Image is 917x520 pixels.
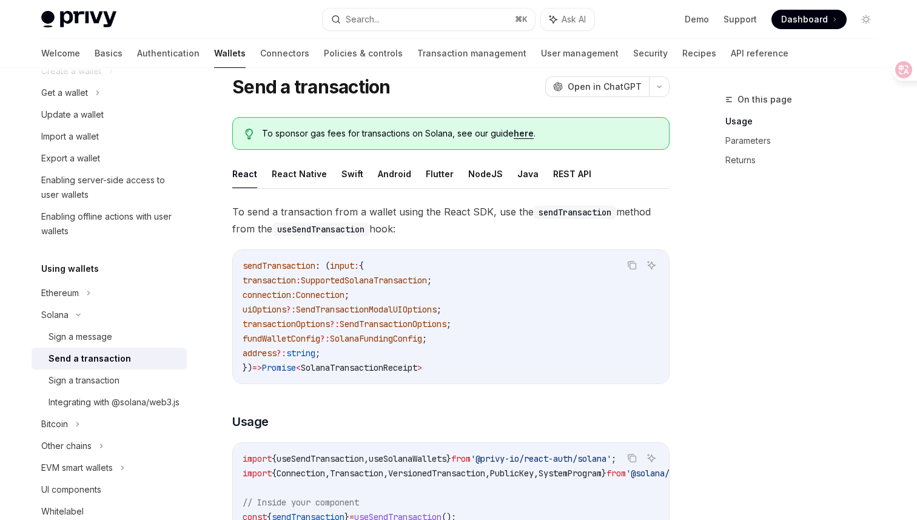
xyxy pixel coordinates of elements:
span: { [272,468,277,479]
h5: Using wallets [41,262,99,276]
a: Enabling offline actions with user wallets [32,206,187,242]
span: To sponsor gas fees for transactions on Solana, see our guide . [262,127,657,140]
svg: Tip [245,129,254,140]
span: Open in ChatGPT [568,81,642,93]
a: Policies & controls [324,39,403,68]
span: address [243,348,277,359]
span: SendTransactionModalUIOptions [296,304,437,315]
span: ?: [277,348,286,359]
a: Wallets [214,39,246,68]
a: API reference [731,39,788,68]
button: REST API [553,160,591,188]
a: Connectors [260,39,309,68]
img: light logo [41,11,116,28]
span: } [602,468,606,479]
span: Promise [262,362,296,373]
span: VersionedTransaction [388,468,485,479]
button: Search...⌘K [323,8,535,30]
div: Export a wallet [41,151,100,166]
span: , [485,468,490,479]
a: Basics [95,39,123,68]
button: React [232,160,257,188]
div: Enabling offline actions with user wallets [41,209,180,238]
div: Search... [346,12,380,27]
span: PublicKey [490,468,534,479]
span: sendTransaction [243,260,315,271]
span: connection [243,289,291,300]
a: Authentication [137,39,200,68]
span: To send a transaction from a wallet using the React SDK, use the method from the hook: [232,203,670,237]
a: Import a wallet [32,126,187,147]
span: ; [315,348,320,359]
span: SolanaFundingConfig [330,333,422,344]
a: Export a wallet [32,147,187,169]
a: Sign a transaction [32,370,187,391]
span: Transaction [330,468,383,479]
button: React Native [272,160,327,188]
a: Send a transaction [32,348,187,370]
div: Ethereum [41,286,79,300]
button: Copy the contents from the code block [624,257,640,273]
span: ; [427,275,432,286]
span: ?: [330,319,340,329]
span: ; [344,289,349,300]
span: from [606,468,626,479]
button: Copy the contents from the code block [624,450,640,466]
div: Bitcoin [41,417,68,431]
button: Flutter [426,160,454,188]
a: Transaction management [417,39,526,68]
span: import [243,453,272,464]
a: User management [541,39,619,68]
a: Demo [685,13,709,25]
div: UI components [41,482,101,497]
button: Swift [341,160,363,188]
span: , [364,453,369,464]
span: ?: [286,304,296,315]
span: ?: [320,333,330,344]
span: > [417,362,422,373]
a: Integrating with @solana/web3.js [32,391,187,413]
span: input [330,260,354,271]
span: ; [437,304,442,315]
button: Java [517,160,539,188]
a: Welcome [41,39,80,68]
a: Sign a message [32,326,187,348]
button: Ask AI [643,257,659,273]
span: , [534,468,539,479]
span: from [451,453,471,464]
span: < [296,362,301,373]
span: transaction [243,275,296,286]
a: UI components [32,479,187,501]
span: uiOptions [243,304,286,315]
div: Update a wallet [41,107,104,122]
span: On this page [737,92,792,107]
span: }) [243,362,252,373]
span: useSolanaWallets [369,453,446,464]
span: : [291,289,296,300]
span: Connection [277,468,325,479]
span: , [325,468,330,479]
a: Parameters [725,131,885,150]
a: Enabling server-side access to user wallets [32,169,187,206]
span: import [243,468,272,479]
a: Update a wallet [32,104,187,126]
span: fundWalletConfig [243,333,320,344]
span: : [296,275,301,286]
span: useSendTransaction [277,453,364,464]
span: ⌘ K [515,15,528,24]
span: , [383,468,388,479]
span: ; [446,319,451,329]
div: Sign a message [49,329,112,344]
span: Connection [296,289,344,300]
span: SolanaTransactionReceipt [301,362,417,373]
a: Usage [725,112,885,131]
span: Usage [232,413,269,430]
h1: Send a transaction [232,76,391,98]
span: string [286,348,315,359]
button: NodeJS [468,160,503,188]
a: Recipes [682,39,716,68]
button: Open in ChatGPT [545,76,649,97]
span: '@solana/web3.js' [626,468,708,479]
span: ; [422,333,427,344]
div: Integrating with @solana/web3.js [49,395,180,410]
